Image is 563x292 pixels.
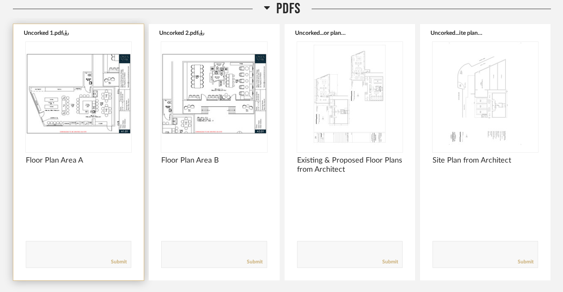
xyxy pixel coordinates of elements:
div: 0 [161,42,267,146]
div: 0 [433,42,538,146]
a: Submit [247,258,263,265]
div: 0 [297,42,403,146]
span: Site Plan from Architect [433,156,538,165]
a: Submit [518,258,533,265]
a: Submit [382,258,398,265]
div: 0 [26,42,131,146]
img: undefined [161,42,267,146]
img: undefined [297,42,403,146]
a: Submit [111,258,127,265]
button: Uncorked...or plans.pdf [295,29,348,36]
span: Floor Plan Area B [161,156,267,165]
span: Floor Plan Area A [26,156,131,165]
button: Uncorked 2.pdf [159,29,204,36]
img: undefined [26,42,131,146]
span: Existing & Proposed Floor Plans from Architect [297,156,403,174]
button: Uncorked...ite plan.pdf [430,29,483,36]
button: Uncorked 1.pdf [24,29,69,36]
img: undefined [433,42,538,146]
